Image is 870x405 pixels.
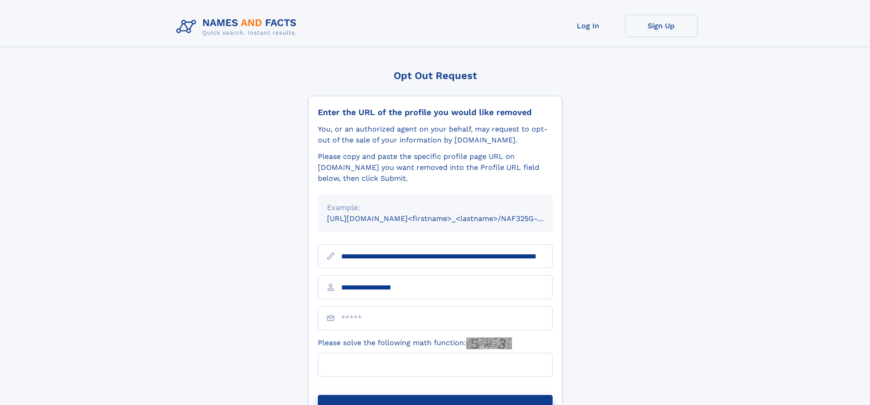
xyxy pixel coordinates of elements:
[625,15,698,37] a: Sign Up
[318,124,553,146] div: You, or an authorized agent on your behalf, may request to opt-out of the sale of your informatio...
[173,15,304,39] img: Logo Names and Facts
[318,107,553,117] div: Enter the URL of the profile you would like removed
[552,15,625,37] a: Log In
[318,337,512,349] label: Please solve the following math function:
[327,214,570,223] small: [URL][DOMAIN_NAME]<firstname>_<lastname>/NAF325G-xxxxxxxx
[318,151,553,184] div: Please copy and paste the specific profile page URL on [DOMAIN_NAME] you want removed into the Pr...
[327,202,543,213] div: Example:
[308,70,562,81] div: Opt Out Request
